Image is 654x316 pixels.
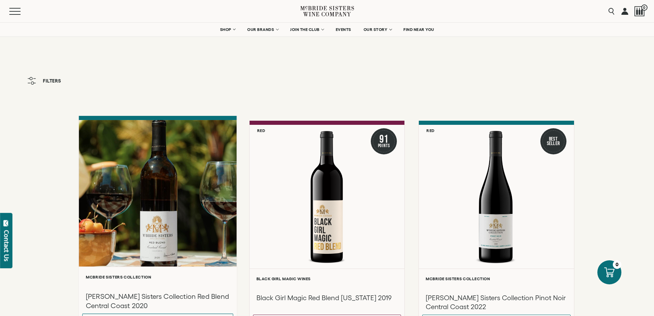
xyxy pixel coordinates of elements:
span: OUR BRANDS [247,27,274,32]
h6: Red [257,128,265,133]
span: FIND NEAR YOU [403,27,434,32]
h6: McBride Sisters Collection [426,276,567,281]
h6: McBride Sisters Collection [85,275,230,279]
a: EVENTS [331,23,356,36]
a: OUR BRANDS [243,23,282,36]
h3: [PERSON_NAME] Sisters Collection Pinot Noir Central Coast 2022 [426,293,567,311]
span: 0 [641,4,647,11]
span: SHOP [220,27,231,32]
span: EVENTS [336,27,351,32]
a: SHOP [215,23,239,36]
button: Filters [24,74,65,88]
div: Contact Us [3,230,10,261]
span: OUR STORY [364,27,388,32]
h6: Black Girl Magic Wines [256,276,398,281]
a: JOIN THE CLUB [286,23,328,36]
h3: Black Girl Magic Red Blend [US_STATE] 2019 [256,293,398,302]
div: 0 [613,260,621,269]
h3: [PERSON_NAME] Sisters Collection Red Blend Central Coast 2020 [85,292,230,310]
span: Filters [43,78,61,83]
h6: Red [426,128,435,133]
a: OUR STORY [359,23,396,36]
a: FIND NEAR YOU [399,23,439,36]
button: Mobile Menu Trigger [9,8,34,15]
span: JOIN THE CLUB [290,27,320,32]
